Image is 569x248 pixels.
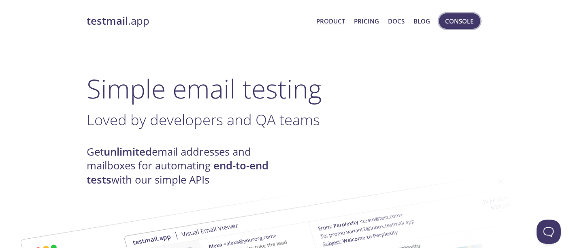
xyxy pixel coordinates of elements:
a: Product [316,16,345,26]
iframe: Help Scout Beacon - Open [537,220,561,244]
h4: Get email addresses and mailboxes for automating with our simple APIs [87,145,285,187]
strong: testmail [87,14,128,28]
a: Blog [414,16,430,26]
strong: end-to-end tests [87,158,269,186]
button: Console [439,13,480,29]
a: Pricing [354,16,379,26]
strong: unlimited [104,145,152,159]
span: Loved by developers and QA teams [87,109,320,130]
span: Console [445,16,474,26]
a: Docs [388,16,405,26]
h1: Simple email testing [87,73,482,104]
a: testmail.app [87,14,310,28]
